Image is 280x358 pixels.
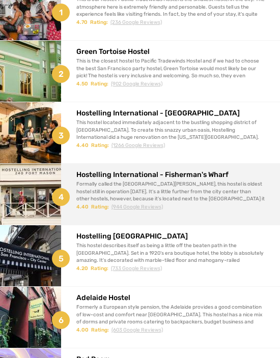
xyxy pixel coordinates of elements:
div: (944 Google Reviews) [111,203,163,211]
h2: Hostelling International - [GEOGRAPHIC_DATA] [76,109,265,117]
span: 4 [52,188,70,206]
div: (236 Google Reviews) [110,19,162,26]
div: Formally called the [GEOGRAPHIC_DATA][PERSON_NAME], this hostel is oldest hostel still in operati... [76,181,265,210]
div: Rating: [91,203,109,211]
h2: Green Tortoise Hostel [76,48,265,55]
span: 3 [52,127,70,144]
div: Formerly a European style pension, the Adelaide provides a good combination of low-cost and comfo... [76,304,265,340]
div: (1266 Google Reviews) [111,142,165,149]
h2: Adelaide Hostel [76,294,265,302]
div: This hostel located immediately adjacent to the bustling shopping district of [GEOGRAPHIC_DATA]. ... [76,119,265,155]
div: 4.40 [76,142,89,149]
h2: Hostelling International - Fisherman's Wharf [76,171,265,178]
div: (902 Google Reviews) [111,80,162,87]
span: 6 [52,311,70,329]
h2: Hostelling [GEOGRAPHIC_DATA] [76,232,265,240]
div: 4.40 [76,203,89,211]
span: 1 [52,4,70,21]
div: 4.00 [76,326,89,334]
div: 4.70 [76,19,88,26]
div: 4.50 [76,80,88,87]
div: (733 Google Reviews) [111,265,162,272]
span: 5 [52,250,70,267]
div: 4.20 [76,265,88,272]
div: (603 Google Reviews) [111,326,163,334]
div: This is the closest hostel to Pacific Tradewinds Hostel and if we had to choose the best San Fran... [76,57,265,86]
span: 2 [52,65,70,83]
div: This hostel describes itself as being a little off the beaten path in the [GEOGRAPHIC_DATA]. Set ... [76,242,265,271]
div: Rating: [91,142,109,149]
div: Rating: [90,19,108,26]
div: Rating: [91,265,108,272]
div: Rating: [91,80,108,87]
div: Rating: [91,326,109,334]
